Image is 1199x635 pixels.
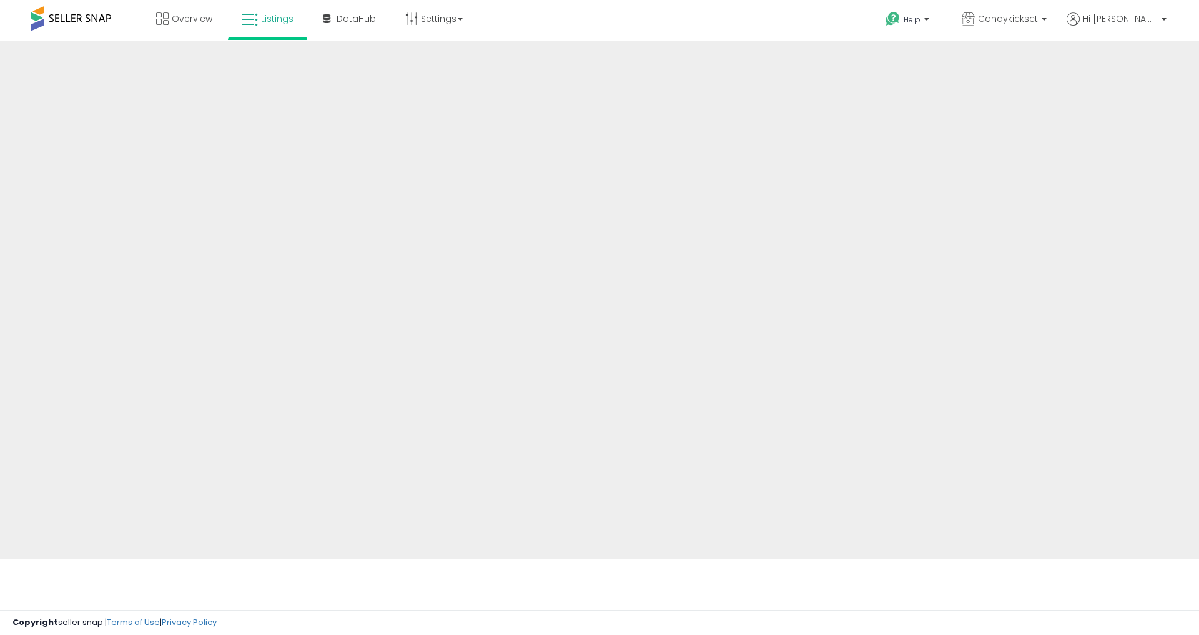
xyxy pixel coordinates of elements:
[1083,12,1158,25] span: Hi [PERSON_NAME]
[261,12,294,25] span: Listings
[337,12,376,25] span: DataHub
[1067,12,1167,41] a: Hi [PERSON_NAME]
[904,14,920,25] span: Help
[172,12,212,25] span: Overview
[876,2,942,41] a: Help
[885,11,900,27] i: Get Help
[978,12,1038,25] span: Candykicksct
